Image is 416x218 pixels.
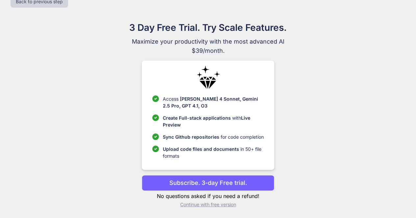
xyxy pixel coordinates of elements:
span: Create Full-stack applications [163,115,232,121]
h1: 3 Day Free Trial. Try Scale Features. [98,21,319,34]
span: Upload code files and documents [163,146,239,152]
p: with [163,114,264,128]
p: Continue with free version [142,201,274,208]
img: checklist [152,114,159,121]
span: [PERSON_NAME] 4 Sonnet, Gemini 2.5 Pro, GPT 4.1, O3 [163,96,258,109]
img: checklist [152,133,159,140]
p: Access [163,95,264,109]
p: for code completion [163,133,264,140]
span: $39/month. [98,46,319,55]
p: Subscribe. 3-day Free trial. [169,178,247,187]
p: No questions asked if you need a refund! [142,192,274,200]
p: in 50+ file formats [163,146,264,159]
button: Subscribe. 3-day Free trial. [142,175,274,191]
img: checklist [152,146,159,152]
img: checklist [152,95,159,102]
span: Maximize your productivity with the most advanced AI [98,37,319,46]
span: Sync Github repositories [163,134,219,140]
